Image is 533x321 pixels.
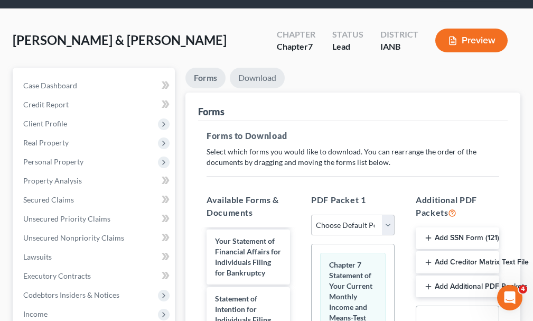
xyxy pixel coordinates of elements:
[23,81,77,90] span: Case Dashboard
[311,194,395,206] h5: PDF Packet 1
[215,236,281,277] span: Your Statement of Financial Affairs for Individuals Filing for Bankruptcy
[198,105,225,118] div: Forms
[15,190,175,209] a: Secured Claims
[15,76,175,95] a: Case Dashboard
[23,119,67,128] span: Client Profile
[416,194,499,219] h5: Additional PDF Packets
[15,267,175,286] a: Executory Contracts
[15,247,175,267] a: Lawsuits
[416,251,499,273] button: Add Creditor Matrix Text File
[230,68,285,88] a: Download
[497,285,522,310] iframe: Intercom live chat
[23,309,48,318] span: Income
[380,41,418,53] div: IANB
[435,29,508,52] button: Preview
[15,95,175,114] a: Credit Report
[416,276,499,298] button: Add Additional PDF Packets
[15,209,175,228] a: Unsecured Priority Claims
[23,271,91,280] span: Executory Contracts
[207,194,290,219] h5: Available Forms & Documents
[23,176,82,185] span: Property Analysis
[207,146,499,168] p: Select which forms you would like to download. You can rearrange the order of the documents by dr...
[23,157,83,166] span: Personal Property
[277,41,315,53] div: Chapter
[15,228,175,247] a: Unsecured Nonpriority Claims
[15,171,175,190] a: Property Analysis
[416,227,499,250] button: Add SSN Form (121)
[23,195,74,204] span: Secured Claims
[332,41,363,53] div: Lead
[23,214,110,223] span: Unsecured Priority Claims
[23,138,69,147] span: Real Property
[519,285,527,294] span: 4
[23,252,52,261] span: Lawsuits
[185,68,226,88] a: Forms
[380,29,418,41] div: District
[23,290,119,299] span: Codebtors Insiders & Notices
[308,41,313,51] span: 7
[23,233,124,242] span: Unsecured Nonpriority Claims
[207,130,499,142] h5: Forms to Download
[332,29,363,41] div: Status
[277,29,315,41] div: Chapter
[23,100,69,109] span: Credit Report
[13,32,227,48] span: [PERSON_NAME] & [PERSON_NAME]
